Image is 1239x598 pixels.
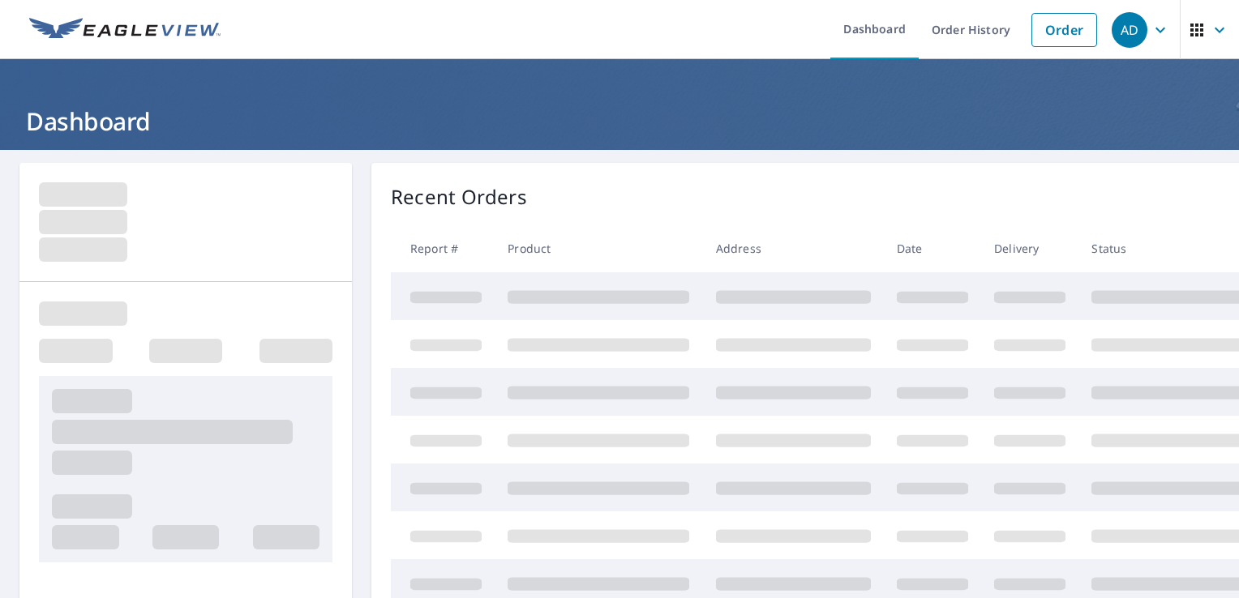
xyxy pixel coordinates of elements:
[1112,12,1147,48] div: AD
[29,18,221,42] img: EV Logo
[495,224,702,272] th: Product
[703,224,884,272] th: Address
[981,224,1078,272] th: Delivery
[1031,13,1097,47] a: Order
[884,224,981,272] th: Date
[391,224,495,272] th: Report #
[391,182,527,211] p: Recent Orders
[19,105,1220,138] h1: Dashboard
